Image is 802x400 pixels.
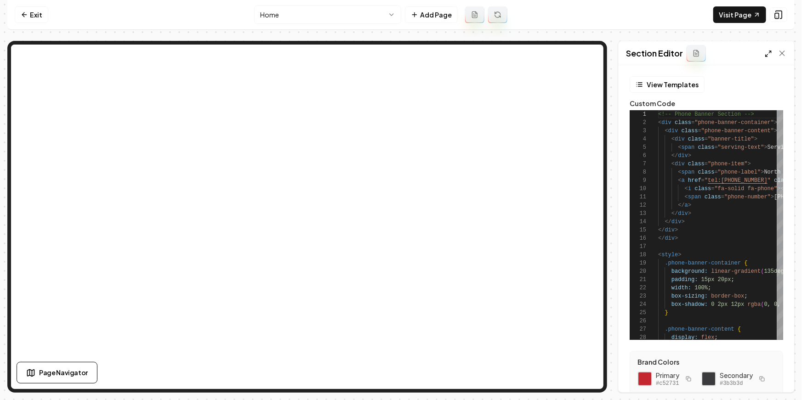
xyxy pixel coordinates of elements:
button: Add admin page prompt [465,6,484,23]
div: 12 [630,201,646,209]
span: > [688,210,691,217]
div: 15 [630,226,646,234]
span: </ [658,235,665,242]
div: 14 [630,218,646,226]
span: 12px [731,301,744,308]
span: > [774,128,777,134]
span: > [747,161,751,167]
span: class [688,136,705,142]
span: ; [744,293,747,299]
div: 3 [630,127,646,135]
span: div [665,235,675,242]
div: 25 [630,309,646,317]
span: </ [678,202,684,208]
span: </ [671,152,678,159]
span: rgba [747,301,761,308]
span: flex [701,334,715,341]
h2: Section Editor [626,47,683,60]
div: 26 [630,317,646,325]
span: span [681,169,694,175]
span: > [774,119,777,126]
span: " [768,177,771,184]
span: width: [671,285,691,291]
div: 4 [630,135,646,143]
div: 5 [630,143,646,152]
span: > [761,169,764,175]
div: 11 [630,193,646,201]
span: </ [671,210,678,217]
span: box-sizing: [671,293,708,299]
span: div [678,152,688,159]
span: div [675,136,685,142]
span: a [681,177,684,184]
label: Brand Colors [637,359,775,365]
span: "phone-item" [708,161,747,167]
span: div [668,128,678,134]
span: < [678,144,681,151]
div: 22 [630,284,646,292]
span: padding: [671,276,698,283]
span: < [685,186,688,192]
span: .phone-banner-container [665,260,741,266]
span: "banner-title" [708,136,754,142]
span: "serving-text" [718,144,764,151]
span: < [678,169,681,175]
span: a [685,202,688,208]
span: < [671,136,675,142]
span: box-shadow: [671,301,708,308]
span: { [738,326,741,332]
span: linear-gradient [711,268,761,275]
span: class [688,161,705,167]
div: 17 [630,242,646,251]
span: " [705,177,708,184]
span: span [688,194,701,200]
button: Regenerate page [488,6,507,23]
span: = [691,119,694,126]
div: 13 [630,209,646,218]
span: 100% [694,285,708,291]
span: tel:[PHONE_NUMBER] [708,177,768,184]
span: </ [665,219,671,225]
span: div [675,161,685,167]
span: { [744,260,747,266]
span: 0 [774,301,777,308]
span: > [764,144,767,151]
span: > [771,194,774,200]
span: > [688,152,691,159]
span: "phone-label" [718,169,761,175]
span: Page Navigator [39,368,88,377]
span: < [671,161,675,167]
span: div [665,227,675,233]
div: 20 [630,267,646,276]
span: = [714,144,717,151]
div: 9 [630,176,646,185]
span: #c52731 [656,380,679,387]
span: = [701,177,705,184]
span: > [681,219,684,225]
span: ; [714,334,717,341]
span: i [688,186,691,192]
button: Add Page [405,6,458,23]
span: < [658,252,661,258]
span: < [678,177,681,184]
span: ; [731,276,734,283]
span: = [711,186,714,192]
span: 2px [718,301,728,308]
span: class [681,128,698,134]
span: class [698,144,714,151]
div: 1 [630,110,646,118]
span: div [661,119,671,126]
span: > [688,202,691,208]
button: Page Navigator [17,362,97,383]
span: Primary [656,371,679,380]
div: 6 [630,152,646,160]
label: Custom Code [630,100,783,107]
span: class [675,119,691,126]
div: 2 [630,118,646,127]
span: ( [761,268,764,275]
span: 0 [764,301,767,308]
span: 135deg [764,268,784,275]
span: > [675,235,678,242]
span: background: [671,268,708,275]
span: display: [671,334,698,341]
